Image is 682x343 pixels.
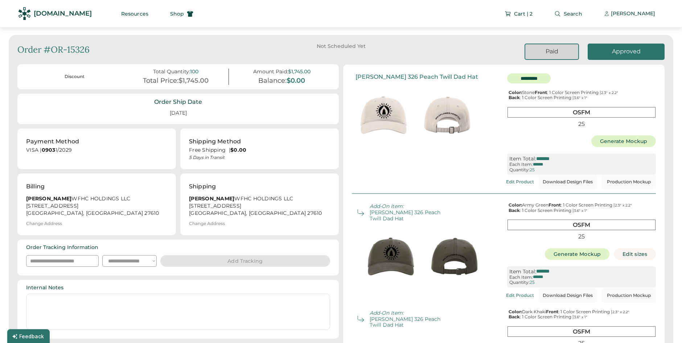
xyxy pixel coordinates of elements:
[26,137,79,146] div: Payment Method
[370,203,404,209] em: Add-On Item:
[26,195,167,217] div: WFHC HOLDINGS LLC [STREET_ADDRESS] [GEOGRAPHIC_DATA], [GEOGRAPHIC_DATA] 27610
[508,220,656,230] div: OSFM
[189,137,241,146] div: Shipping Method
[601,90,618,95] font: 2.3" x 2.2"
[143,77,178,85] div: Total Price:
[614,248,656,260] button: Edit sizes
[359,225,423,288] img: generate-image
[17,44,90,56] div: Order #OR-15326
[18,7,31,20] img: Rendered Logo - Screens
[160,255,330,267] button: Add Tracking
[506,179,534,184] div: Edit Product
[530,167,535,172] div: 25
[189,182,216,191] div: Shipping
[506,293,534,298] div: Edit Product
[423,225,486,288] img: generate-image
[287,77,305,85] div: $0.00
[538,175,597,189] button: Download Design Files
[496,7,541,21] button: Cart | 2
[415,83,479,147] img: generate-image
[509,202,522,208] strong: Color:
[26,147,167,156] div: VISA | 1/2029
[253,69,288,75] div: Amount Paid:
[546,309,558,314] strong: Front
[509,162,533,167] div: Each Item:
[509,309,522,314] strong: Color:
[161,7,202,21] button: Shop
[189,147,330,154] div: Free Shipping |
[288,69,311,75] div: $1,745.00
[591,135,656,147] button: Generate Mockup
[154,98,202,106] div: Order Ship Date
[648,310,679,342] iframe: Front Chat
[601,288,656,303] button: Production Mockup
[153,69,190,75] div: Total Quantity:
[30,74,119,80] div: Discount
[507,90,656,101] div: Stone : 1 Color Screen Printing | : 1 Color Screen Printing |
[26,244,98,251] div: Order Tracking Information
[509,95,520,100] strong: Back
[112,7,157,21] button: Resources
[507,309,656,320] div: Dark Khaki : 1 Color Screen Printing | : 1 Color Screen Printing |
[574,95,587,100] font: 3.6" x 1"
[189,221,225,226] div: Change Address
[564,11,582,16] span: Search
[507,203,656,213] div: Army Green : 1 Color Screen Printing | : 1 Color Screen Printing |
[26,221,62,226] div: Change Address
[189,155,330,160] div: 5 Days in Transit
[538,288,597,303] button: Download Design Files
[611,10,655,17] div: [PERSON_NAME]
[509,156,536,162] div: Item Total:
[508,326,656,337] div: OSFM
[549,202,561,208] strong: Front
[296,44,386,49] div: Not Scheduled Yet
[26,182,45,191] div: Billing
[530,280,535,285] div: 25
[535,90,547,95] strong: Front
[514,11,533,16] span: Cart | 2
[509,208,520,213] strong: Back
[509,90,522,95] strong: Color:
[596,48,656,56] div: Approved
[615,203,632,208] font: 2.3" x 2.2"
[189,195,330,217] div: WFHC HOLDINGS LLC [STREET_ADDRESS] [GEOGRAPHIC_DATA], [GEOGRAPHIC_DATA] 27610
[509,269,536,275] div: Item Total:
[574,208,587,213] font: 3.6" x 1"
[508,119,656,129] div: 25
[509,280,530,285] div: Quantity:
[508,107,656,118] div: OSFM
[178,77,209,85] div: $1,745.00
[534,48,570,56] div: Paid
[370,203,442,221] div: [PERSON_NAME] 326 Peach Twill Dad Hat
[509,167,530,172] div: Quantity:
[509,314,520,319] strong: Back
[258,77,287,85] div: Balance:
[508,232,656,241] div: 25
[601,175,656,189] button: Production Mockup
[26,195,71,202] strong: [PERSON_NAME]
[574,315,587,319] font: 3.6" x 1"
[26,284,63,291] div: Internal Notes
[34,9,92,18] div: [DOMAIN_NAME]
[190,69,198,75] div: 100
[161,107,196,120] div: [DATE]
[370,310,442,328] div: [PERSON_NAME] 326 Peach Twill Dad Hat
[370,310,404,316] em: Add-On Item:
[189,195,234,202] strong: [PERSON_NAME]
[170,11,184,16] span: Shop
[230,147,246,153] strong: $0.00
[509,275,533,280] div: Each Item:
[42,147,56,153] strong: 0903
[352,83,415,147] img: generate-image
[546,7,591,21] button: Search
[356,73,478,80] div: [PERSON_NAME] 326 Peach Twill Dad Hat
[612,310,629,314] font: 2.3" x 2.2"
[545,248,610,260] button: Generate Mockup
